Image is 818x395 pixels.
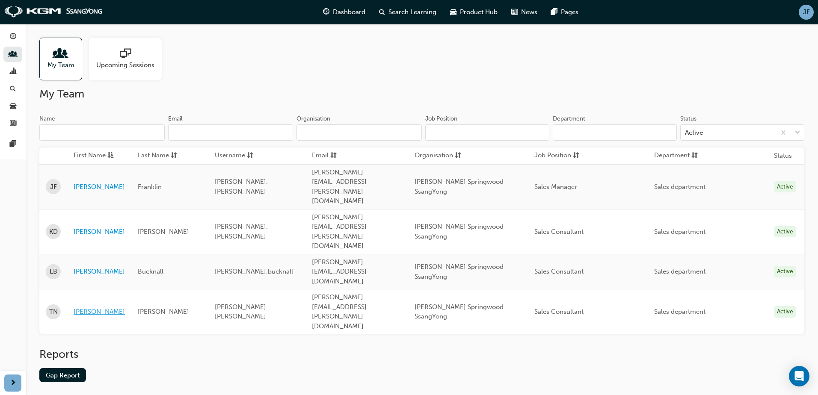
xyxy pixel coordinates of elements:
div: Status [680,115,696,123]
span: LB [50,267,57,277]
input: Name [39,124,165,141]
a: [PERSON_NAME] [74,267,125,277]
span: sorting-icon [171,150,177,161]
span: TN [49,307,58,317]
span: Sales department [654,228,705,236]
span: [PERSON_NAME].[PERSON_NAME] [215,178,268,195]
span: sorting-icon [247,150,253,161]
span: [PERSON_NAME] Springwood SsangYong [415,223,504,240]
button: Last Namesorting-icon [138,150,185,161]
a: [PERSON_NAME] [74,307,125,317]
div: Organisation [296,115,330,123]
span: First Name [74,150,106,161]
a: search-iconSearch Learning [372,3,443,21]
span: JF [50,182,57,192]
div: Job Position [425,115,457,123]
span: [PERSON_NAME][EMAIL_ADDRESS][PERSON_NAME][DOMAIN_NAME] [312,213,367,250]
span: [PERSON_NAME] [138,228,189,236]
span: Username [215,150,245,161]
input: Job Position [425,124,549,141]
span: Sales department [654,308,705,315]
input: Email [168,124,293,141]
span: Sales Manager [534,183,577,191]
span: JF [803,7,810,17]
span: [PERSON_NAME] Springwood SsangYong [415,178,504,195]
button: Emailsorting-icon [312,150,359,161]
span: sorting-icon [691,150,698,161]
button: Departmentsorting-icon [654,150,701,161]
h2: Reports [39,348,804,361]
div: Active [774,181,796,193]
span: next-icon [10,378,16,389]
div: Name [39,115,55,123]
span: [PERSON_NAME][EMAIL_ADDRESS][PERSON_NAME][DOMAIN_NAME] [312,293,367,330]
span: Upcoming Sessions [96,60,154,70]
span: [PERSON_NAME][EMAIL_ADDRESS][PERSON_NAME][DOMAIN_NAME] [312,168,367,205]
span: guage-icon [10,33,16,41]
span: Sales Consultant [534,308,584,315]
div: Active [774,306,796,318]
span: down-icon [794,127,800,139]
span: News [521,7,537,17]
span: [PERSON_NAME].bucknall [215,268,293,275]
input: Organisation [296,124,422,141]
a: news-iconNews [504,3,544,21]
span: Sales Consultant [534,268,584,275]
span: Product Hub [460,7,498,17]
div: Active [685,128,703,138]
span: car-icon [450,7,456,18]
div: Department [553,115,585,123]
div: Active [774,226,796,238]
span: car-icon [10,103,16,110]
div: Email [168,115,183,123]
button: Usernamesorting-icon [215,150,262,161]
span: search-icon [10,85,16,93]
span: search-icon [379,7,385,18]
div: Open Intercom Messenger [789,366,809,386]
a: car-iconProduct Hub [443,3,504,21]
a: My Team [39,38,89,80]
span: pages-icon [551,7,557,18]
span: chart-icon [10,68,16,76]
img: kgm [4,6,103,18]
th: Status [774,151,792,161]
span: asc-icon [107,150,114,161]
button: First Nameasc-icon [74,150,121,161]
span: [PERSON_NAME][EMAIL_ADDRESS][DOMAIN_NAME] [312,258,367,285]
span: people-icon [55,48,66,60]
a: pages-iconPages [544,3,585,21]
span: sorting-icon [573,150,579,161]
span: sorting-icon [455,150,461,161]
span: My Team [47,60,74,70]
button: Job Positionsorting-icon [534,150,581,161]
a: [PERSON_NAME] [74,182,125,192]
span: people-icon [10,51,16,59]
span: sorting-icon [330,150,337,161]
span: Pages [561,7,578,17]
span: Last Name [138,150,169,161]
a: Upcoming Sessions [89,38,169,80]
span: Sales Consultant [534,228,584,236]
span: Sales department [654,268,705,275]
span: Job Position [534,150,571,161]
span: pages-icon [10,141,16,148]
span: Dashboard [333,7,365,17]
span: [PERSON_NAME].[PERSON_NAME] [215,223,268,240]
button: JF [799,5,814,20]
span: Bucknall [138,268,163,275]
span: Search Learning [388,7,436,17]
a: guage-iconDashboard [316,3,372,21]
span: Franklin [138,183,162,191]
div: Active [774,266,796,277]
span: news-icon [10,120,16,128]
span: Organisation [415,150,453,161]
span: Sales department [654,183,705,191]
span: Department [654,150,690,161]
a: Gap Report [39,368,86,382]
span: KD [49,227,58,237]
span: sessionType_ONLINE_URL-icon [120,48,131,60]
span: [PERSON_NAME] Springwood SsangYong [415,263,504,280]
span: guage-icon [323,7,329,18]
span: [PERSON_NAME].[PERSON_NAME] [215,303,268,321]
